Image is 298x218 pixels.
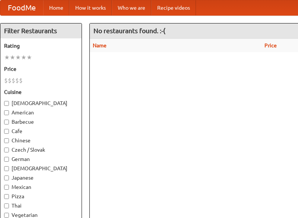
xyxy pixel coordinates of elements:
a: FoodMe [0,0,43,15]
h5: Cuisine [4,88,78,96]
li: $ [12,76,15,85]
input: Chinese [4,138,9,143]
input: German [4,157,9,162]
li: ★ [4,53,10,61]
label: Mexican [4,183,78,191]
a: Who we are [112,0,151,15]
input: [DEMOGRAPHIC_DATA] [4,101,9,106]
label: [DEMOGRAPHIC_DATA] [4,99,78,107]
a: Name [93,42,107,48]
h5: Price [4,65,78,73]
li: $ [8,76,12,85]
li: ★ [10,53,15,61]
h4: Filter Restaurants [0,23,82,38]
input: Pizza [4,194,9,199]
li: $ [15,76,19,85]
label: Thai [4,202,78,209]
label: Barbecue [4,118,78,126]
label: American [4,109,78,116]
input: American [4,110,9,115]
label: Pizza [4,193,78,200]
input: Vegetarian [4,213,9,218]
input: Thai [4,203,9,208]
label: Cafe [4,127,78,135]
input: Mexican [4,185,9,190]
li: $ [19,76,23,85]
ng-pluralize: No restaurants found. :-( [93,27,165,34]
a: Recipe videos [151,0,196,15]
input: Barbecue [4,120,9,124]
input: [DEMOGRAPHIC_DATA] [4,166,9,171]
input: Czech / Slovak [4,148,9,152]
a: How it works [69,0,112,15]
label: Chinese [4,137,78,144]
label: [DEMOGRAPHIC_DATA] [4,165,78,172]
li: $ [4,76,8,85]
input: Cafe [4,129,9,134]
label: Czech / Slovak [4,146,78,154]
label: German [4,155,78,163]
h5: Rating [4,42,78,50]
li: ★ [26,53,32,61]
a: Home [43,0,69,15]
li: ★ [15,53,21,61]
input: Japanese [4,176,9,180]
li: ★ [21,53,26,61]
label: Japanese [4,174,78,181]
a: Price [264,42,277,48]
